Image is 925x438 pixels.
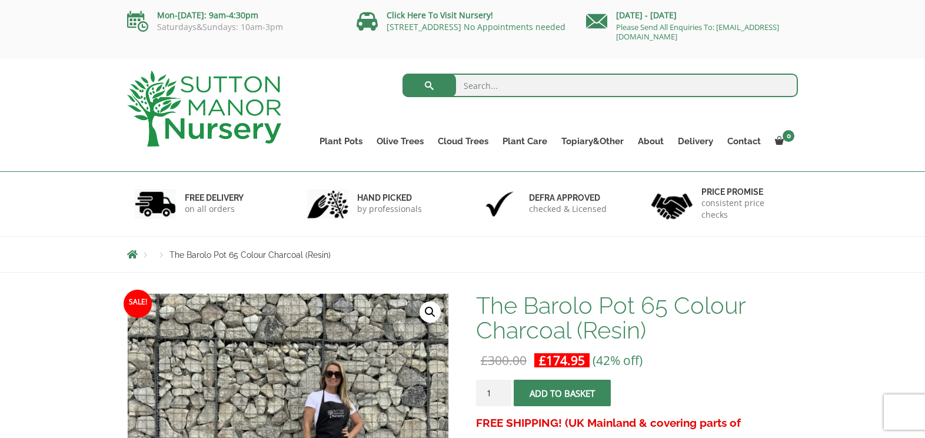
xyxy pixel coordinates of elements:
[554,133,631,150] a: Topiary&Other
[539,352,546,369] span: £
[127,71,281,147] img: logo
[651,186,693,222] img: 4.jpg
[420,301,441,323] a: View full-screen image gallery
[701,187,791,197] h6: Price promise
[514,380,611,406] button: Add to basket
[539,352,585,369] bdi: 174.95
[402,74,798,97] input: Search...
[312,133,370,150] a: Plant Pots
[481,352,488,369] span: £
[135,189,176,219] img: 1.jpg
[631,133,671,150] a: About
[671,133,720,150] a: Delivery
[586,8,798,22] p: [DATE] - [DATE]
[124,290,152,318] span: Sale!
[387,9,493,21] a: Click Here To Visit Nursery!
[783,130,794,142] span: 0
[481,352,527,369] bdi: 300.00
[127,22,339,32] p: Saturdays&Sundays: 10am-3pm
[185,193,244,203] h6: FREE DELIVERY
[720,133,768,150] a: Contact
[768,133,798,150] a: 0
[529,193,607,203] h6: Defra approved
[593,352,643,369] span: (42% off)
[127,250,798,259] nav: Breadcrumbs
[476,293,798,343] h1: The Barolo Pot 65 Colour Charcoal (Resin)
[529,203,607,215] p: checked & Licensed
[307,189,348,219] img: 2.jpg
[479,189,520,219] img: 3.jpg
[476,380,511,406] input: Product quantity
[370,133,431,150] a: Olive Trees
[431,133,495,150] a: Cloud Trees
[701,197,791,221] p: consistent price checks
[185,203,244,215] p: on all orders
[357,193,422,203] h6: hand picked
[357,203,422,215] p: by professionals
[387,21,565,32] a: [STREET_ADDRESS] No Appointments needed
[616,22,779,42] a: Please Send All Enquiries To: [EMAIL_ADDRESS][DOMAIN_NAME]
[169,250,331,260] span: The Barolo Pot 65 Colour Charcoal (Resin)
[495,133,554,150] a: Plant Care
[127,8,339,22] p: Mon-[DATE]: 9am-4:30pm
